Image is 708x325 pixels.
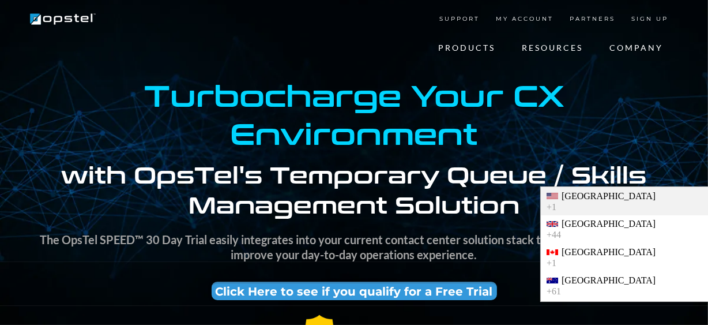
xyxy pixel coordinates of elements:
[62,158,647,220] strong: with OpsTel's Temporary Queue / Skills Management Solution
[488,8,562,31] a: MY ACCOUNT
[425,36,509,60] a: PRODUCTS
[623,8,676,31] a: SIGN UP
[216,285,493,298] span: Click Here to see if you qualify for a Free Trial
[431,8,488,31] a: SUPPORT
[562,8,623,31] a: PARTNERS
[596,36,676,60] a: COMPANY
[509,36,596,60] a: RESOURCES
[28,10,97,28] img: Brand Logo
[28,13,97,24] a: https://www.opstel.com/
[231,112,478,153] strong: Environment
[212,282,497,300] a: Click Here to see if you qualify for a Free Trial
[40,233,668,262] strong: The OpsTel SPEED™ 30 Day Trial easily integrates into your current contact center solution stack ...
[144,74,564,115] strong: Turbocharge Your CX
